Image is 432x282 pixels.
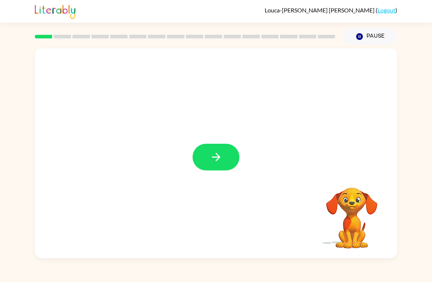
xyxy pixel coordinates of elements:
button: Pause [344,28,397,45]
img: Literably [35,3,75,19]
div: ( ) [265,7,397,14]
span: Louca-[PERSON_NAME] [PERSON_NAME] [265,7,376,14]
a: Logout [377,7,395,14]
video: Your browser must support playing .mp4 files to use Literably. Please try using another browser. [315,176,388,249]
